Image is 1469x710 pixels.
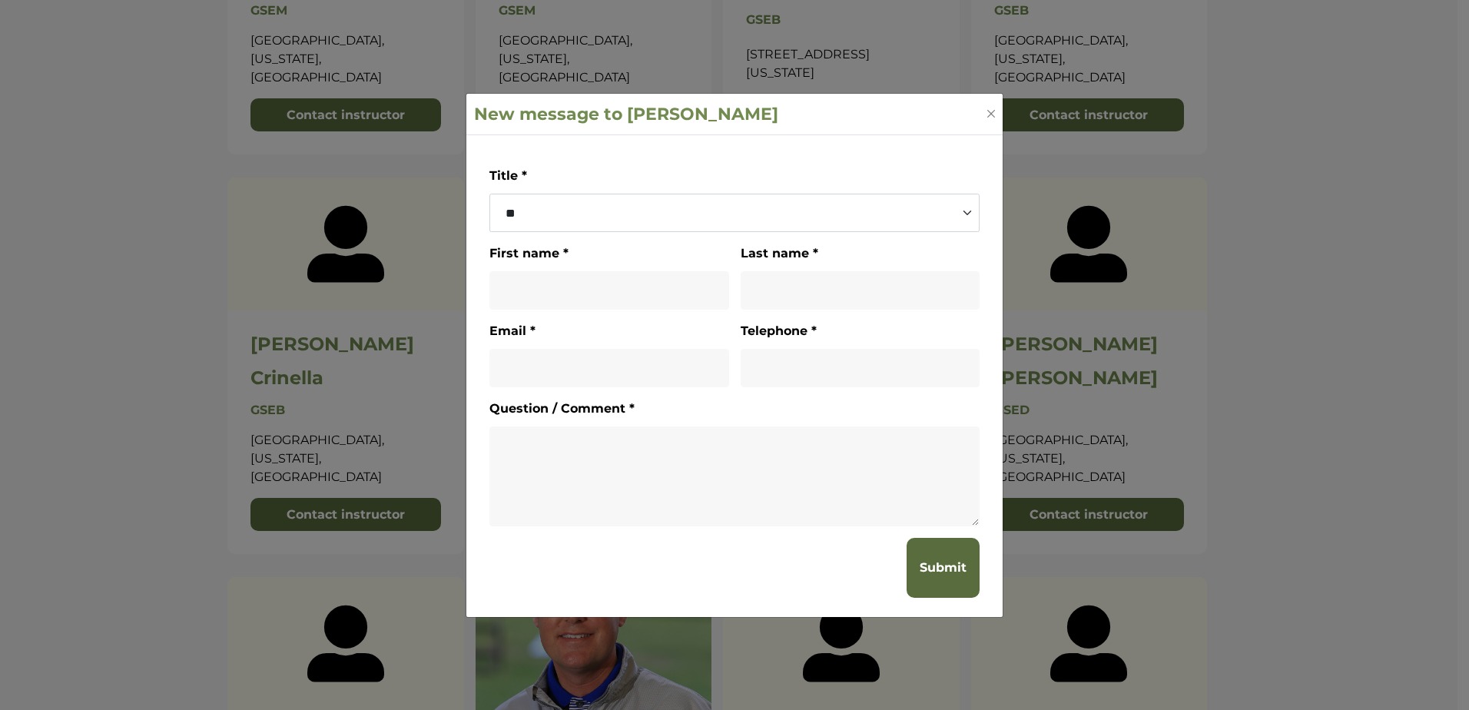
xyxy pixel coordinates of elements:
label: Question / Comment * [489,399,635,419]
button: Close [983,106,999,121]
label: Email * [489,321,536,341]
label: Title * [489,166,527,186]
button: Submit [907,538,980,598]
iframe: reCAPTCHA [489,538,669,584]
label: First name * [489,244,569,264]
label: Last name * [741,244,818,264]
label: Telephone * [741,321,817,341]
h4: New message to [PERSON_NAME] [474,101,778,127]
